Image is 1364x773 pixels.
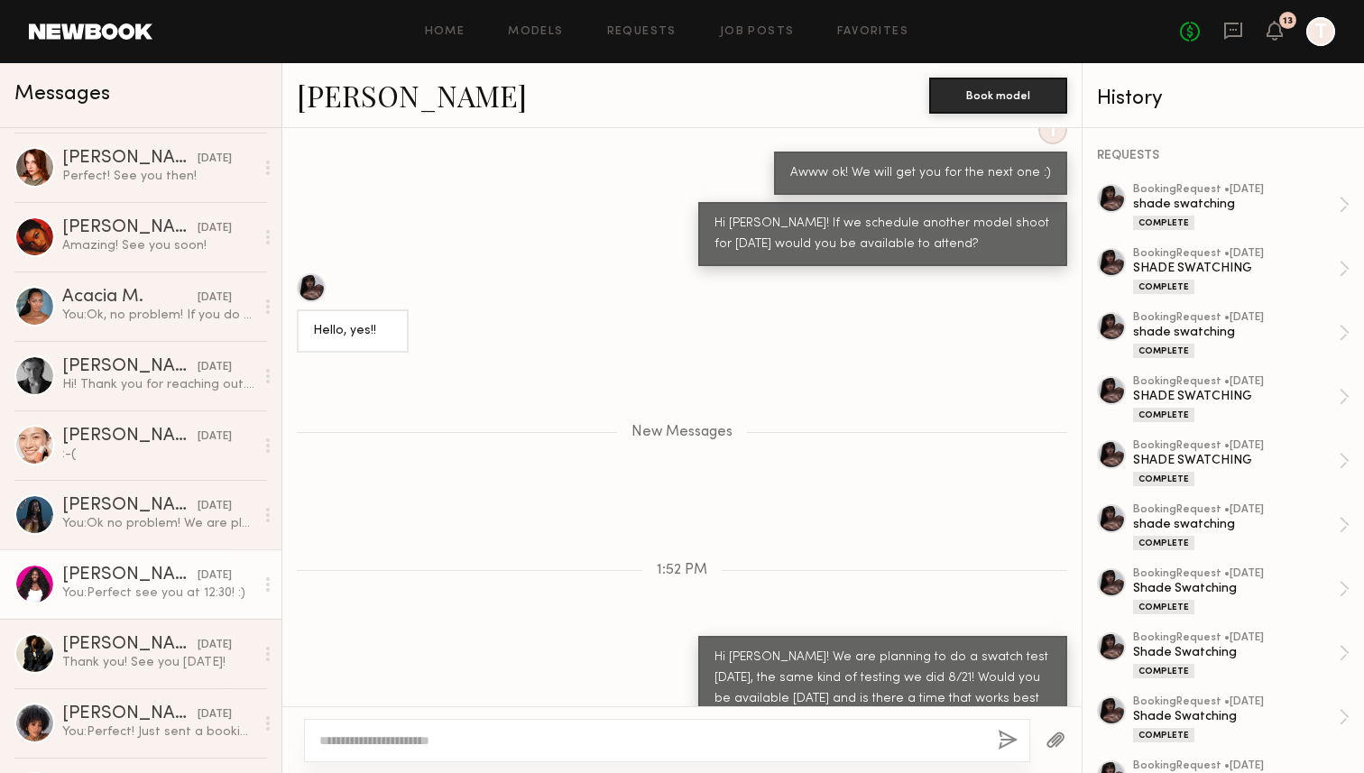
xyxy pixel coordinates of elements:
[1133,632,1339,644] div: booking Request • [DATE]
[62,168,254,185] div: Perfect! See you then!
[1133,452,1339,469] div: SHADE SWATCHING
[62,376,254,393] div: Hi! Thank you for reaching out. Is this a paid gig? If so, could you please share your rate?
[198,706,232,723] div: [DATE]
[1133,280,1194,294] div: Complete
[1133,388,1339,405] div: SHADE SWATCHING
[1133,728,1194,742] div: Complete
[62,358,198,376] div: [PERSON_NAME]
[198,637,232,654] div: [DATE]
[631,425,733,440] span: New Messages
[508,26,563,38] a: Models
[1133,312,1339,324] div: booking Request • [DATE]
[790,163,1051,184] div: Awww ok! We will get you for the next one :)
[198,567,232,584] div: [DATE]
[1306,17,1335,46] a: T
[1097,150,1350,162] div: REQUESTS
[62,636,198,654] div: [PERSON_NAME]
[1133,376,1339,388] div: booking Request • [DATE]
[1133,504,1339,516] div: booking Request • [DATE]
[1133,184,1339,196] div: booking Request • [DATE]
[1133,696,1339,708] div: booking Request • [DATE]
[1133,536,1194,550] div: Complete
[62,446,254,463] div: :-(
[1133,408,1194,422] div: Complete
[198,428,232,446] div: [DATE]
[1133,472,1194,486] div: Complete
[1133,248,1350,294] a: bookingRequest •[DATE]SHADE SWATCHINGComplete
[62,654,254,671] div: Thank you! See you [DATE]!
[607,26,677,38] a: Requests
[313,321,392,342] div: Hello, yes!!
[657,563,707,578] span: 1:52 PM
[1133,600,1194,614] div: Complete
[1133,708,1339,725] div: Shade Swatching
[1133,568,1339,580] div: booking Request • [DATE]
[1133,312,1350,358] a: bookingRequest •[DATE]shade swatchingComplete
[62,566,198,584] div: [PERSON_NAME]
[198,290,232,307] div: [DATE]
[198,220,232,237] div: [DATE]
[1133,196,1339,213] div: shade swatching
[198,151,232,168] div: [DATE]
[1133,516,1339,533] div: shade swatching
[1133,580,1339,597] div: Shade Swatching
[837,26,908,38] a: Favorites
[1133,632,1350,678] a: bookingRequest •[DATE]Shade SwatchingComplete
[1133,344,1194,358] div: Complete
[1133,440,1339,452] div: booking Request • [DATE]
[1133,644,1339,661] div: Shade Swatching
[62,307,254,324] div: You: Ok, no problem! If you do 2:30, we could do that also. Or I can let you know about the next ...
[62,723,254,741] div: You: Perfect! Just sent a booking request for [DATE]. See you then!
[1133,696,1350,742] a: bookingRequest •[DATE]Shade SwatchingComplete
[14,84,110,105] span: Messages
[1283,16,1293,26] div: 13
[1133,260,1339,277] div: SHADE SWATCHING
[62,584,254,602] div: You: Perfect see you at 12:30! :)
[425,26,465,38] a: Home
[1133,760,1339,772] div: booking Request • [DATE]
[1133,324,1339,341] div: shade swatching
[62,150,198,168] div: [PERSON_NAME]
[1133,216,1194,230] div: Complete
[62,289,198,307] div: Acacia M.
[1133,440,1350,486] a: bookingRequest •[DATE]SHADE SWATCHINGComplete
[714,648,1051,731] div: Hi [PERSON_NAME]! We are planning to do a swatch test [DATE], the same kind of testing we did 8/2...
[714,214,1051,255] div: Hi [PERSON_NAME]! If we schedule another model shoot for [DATE] would you be available to attend?
[1097,88,1350,109] div: History
[62,219,198,237] div: [PERSON_NAME]
[1133,664,1194,678] div: Complete
[1133,184,1350,230] a: bookingRequest •[DATE]shade swatchingComplete
[1133,376,1350,422] a: bookingRequest •[DATE]SHADE SWATCHINGComplete
[1133,568,1350,614] a: bookingRequest •[DATE]Shade SwatchingComplete
[198,359,232,376] div: [DATE]
[198,498,232,515] div: [DATE]
[62,515,254,532] div: You: Ok no problem! We are planning a second one for [DATE] so I will reach back out before then!
[929,78,1067,114] button: Book model
[62,428,198,446] div: [PERSON_NAME]
[720,26,795,38] a: Job Posts
[62,497,198,515] div: [PERSON_NAME]
[1133,248,1339,260] div: booking Request • [DATE]
[1133,504,1350,550] a: bookingRequest •[DATE]shade swatchingComplete
[297,76,527,115] a: [PERSON_NAME]
[62,237,254,254] div: Amazing! See you soon!
[929,87,1067,102] a: Book model
[62,705,198,723] div: [PERSON_NAME]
